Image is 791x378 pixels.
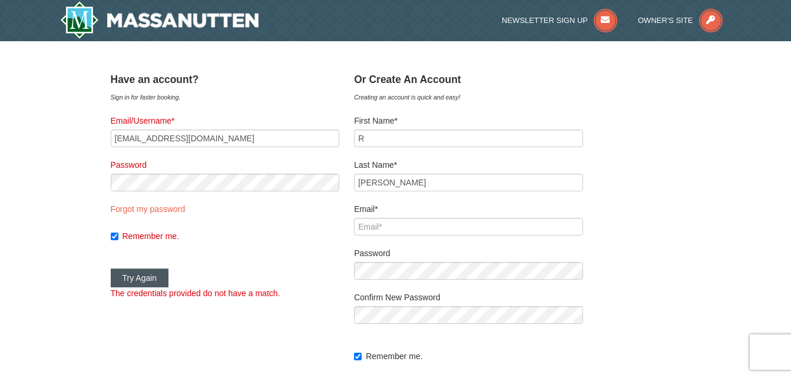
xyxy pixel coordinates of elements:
[502,16,617,25] a: Newsletter Sign Up
[111,268,169,287] button: Try Again
[60,1,259,39] img: Massanutten Resort Logo
[111,289,280,298] span: The credentials provided do not have a match.
[111,130,340,147] input: Email/Username*
[638,16,693,25] span: Owner's Site
[123,230,340,242] label: Remember me.
[354,247,583,259] label: Password
[354,74,583,85] h4: Or Create An Account
[502,16,588,25] span: Newsletter Sign Up
[111,91,340,103] div: Sign in for faster booking.
[354,115,583,127] label: First Name*
[60,1,259,39] a: Massanutten Resort
[638,16,723,25] a: Owner's Site
[111,115,340,127] label: Email/Username*
[354,159,583,171] label: Last Name*
[354,203,583,215] label: Email*
[354,91,583,103] div: Creating an account is quick and easy!
[354,174,583,191] input: Last Name
[111,159,340,171] label: Password
[354,218,583,236] input: Email*
[111,204,186,214] a: Forgot my password
[111,74,340,85] h4: Have an account?
[354,130,583,147] input: First Name
[354,291,583,303] label: Confirm New Password
[366,350,583,362] label: Remember me.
